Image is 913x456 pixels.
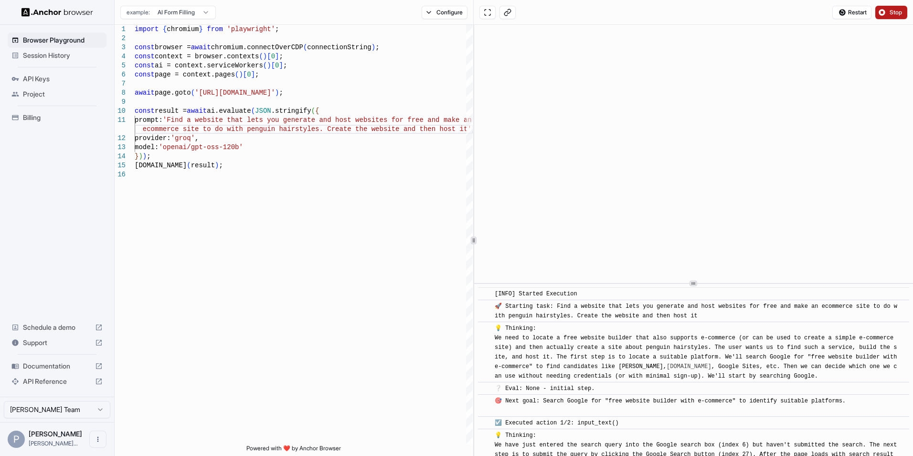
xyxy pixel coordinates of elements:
[115,116,126,125] div: 11
[23,74,103,84] span: API Keys
[143,152,147,160] span: )
[8,87,106,102] div: Project
[163,116,363,124] span: 'Find a website that lets you generate and host we
[271,107,311,115] span: .stringify
[135,152,138,160] span: }
[483,384,488,393] span: ​
[271,53,275,60] span: 0
[275,53,279,60] span: ]
[155,71,235,78] span: page = context.pages
[195,134,199,142] span: ,
[155,62,263,69] span: ai = context.serviceWorkers
[251,107,255,115] span: (
[315,107,319,115] span: {
[267,53,271,60] span: [
[495,291,577,297] span: [INFO] Started Execution
[8,320,106,335] div: Schedule a demo
[363,116,472,124] span: bsites for free and make an
[167,25,199,33] span: chromium
[115,107,126,116] div: 10
[21,8,93,17] img: Anchor Logo
[155,43,191,51] span: browser =
[422,6,468,19] button: Configure
[251,71,255,78] span: ]
[8,431,25,448] div: P
[495,385,595,392] span: ❔ Eval: None - initial step.
[495,398,846,414] span: 🎯 Next goal: Search Google for "free website builder with e‑commerce" to identify suitable platfo...
[207,25,223,33] span: from
[135,143,159,151] span: model:
[8,335,106,350] div: Support
[163,25,167,33] span: {
[115,152,126,161] div: 14
[343,125,472,133] span: te the website and then host it'
[483,396,488,406] span: ​
[143,125,343,133] span: ecommerce site to do with penguin hairstyles. Crea
[135,107,155,115] span: const
[483,324,488,333] span: ​
[483,289,488,299] span: ​
[483,418,488,428] span: ​
[499,6,516,19] button: Copy live view URL
[495,420,619,426] span: ☑️ Executed action 1/2: input_text()
[159,143,243,151] span: 'openai/gpt-oss-120b'
[155,107,187,115] span: result =
[275,89,279,97] span: )
[138,152,142,160] span: )
[275,25,279,33] span: ;
[23,338,91,347] span: Support
[135,71,155,78] span: const
[147,152,150,160] span: ;
[135,89,155,97] span: await
[191,162,215,169] span: result
[215,162,219,169] span: )
[115,43,126,52] div: 3
[115,161,126,170] div: 15
[211,43,303,51] span: chromium.connectOverCDP
[275,62,279,69] span: 0
[191,89,195,97] span: (
[115,134,126,143] div: 12
[8,33,106,48] div: Browser Playground
[667,363,711,370] a: [DOMAIN_NAME]
[483,302,488,311] span: ​
[8,374,106,389] div: API Reference
[271,62,275,69] span: [
[279,53,283,60] span: ;
[279,62,283,69] span: ]
[115,98,126,107] div: 9
[191,43,211,51] span: await
[243,71,247,78] span: [
[247,71,251,78] span: 0
[23,113,103,122] span: Billing
[263,62,267,69] span: (
[283,62,287,69] span: ;
[187,107,207,115] span: await
[115,34,126,43] div: 2
[246,445,341,456] span: Powered with ❤️ by Anchor Browser
[187,162,191,169] span: (
[135,116,163,124] span: prompt:
[890,9,903,16] span: Stop
[23,361,91,371] span: Documentation
[235,71,239,78] span: (
[29,430,82,438] span: Philip Cleary
[8,358,106,374] div: Documentation
[227,25,275,33] span: 'playwright'
[267,62,271,69] span: )
[259,53,263,60] span: (
[8,110,106,125] div: Billing
[8,71,106,87] div: API Keys
[303,43,307,51] span: (
[199,25,202,33] span: }
[8,48,106,63] div: Session History
[279,89,283,97] span: ;
[207,107,251,115] span: ai.evaluate
[115,52,126,61] div: 4
[127,9,150,16] span: example:
[115,143,126,152] div: 13
[255,71,259,78] span: ;
[115,25,126,34] div: 1
[171,134,195,142] span: 'groq'
[495,325,901,380] span: 💡 Thinking: We need to locate a free website builder that also supports e‑commerce (or can be use...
